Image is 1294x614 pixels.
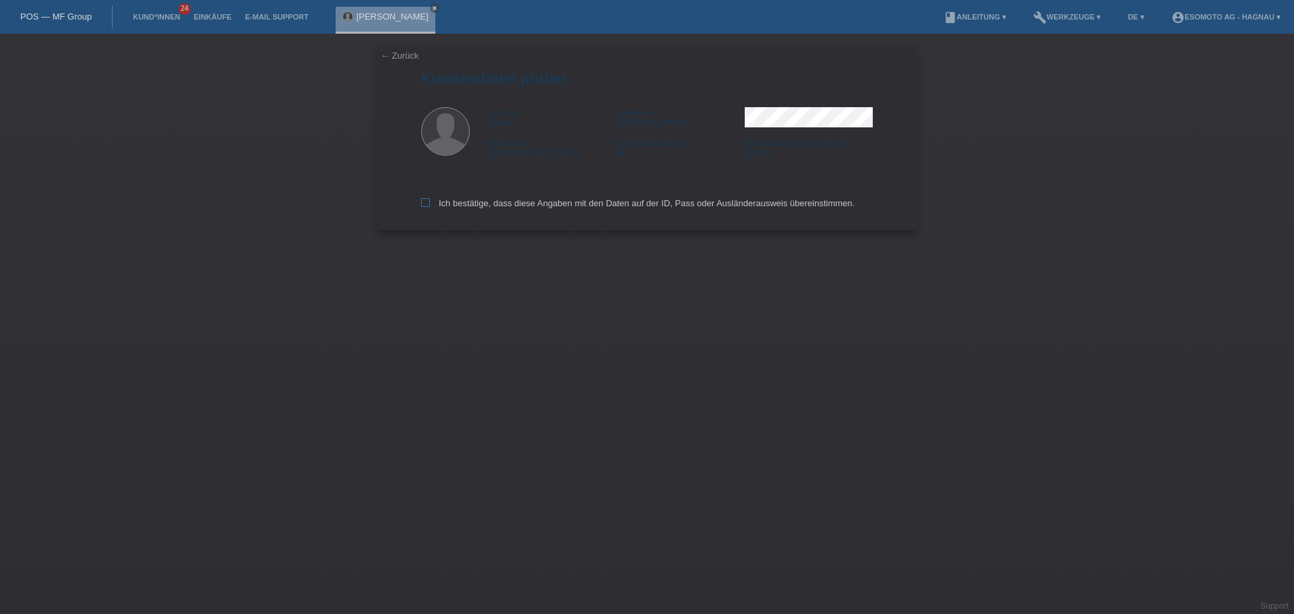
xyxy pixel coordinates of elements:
[20,11,92,22] a: POS — MF Group
[617,107,745,127] div: [PERSON_NAME]
[179,3,191,15] span: 24
[357,11,429,22] a: [PERSON_NAME]
[745,139,849,147] span: Einreisedatum gemäss Ausweis
[1165,13,1287,21] a: account_circleEsomoto AG - Hagnau ▾
[944,11,957,24] i: book
[489,139,526,147] span: Nationalität
[1260,601,1289,611] a: Support
[937,13,1013,21] a: bookAnleitung ▾
[431,5,438,11] i: close
[421,70,873,87] h1: Kundendaten prüfen
[617,109,652,117] span: Nachname
[489,137,617,158] div: [GEOGRAPHIC_DATA]
[421,198,855,208] label: Ich bestätige, dass diese Angaben mit den Daten auf der ID, Pass oder Ausländerausweis übereinsti...
[430,3,439,13] a: close
[617,137,745,158] div: BF
[126,13,187,21] a: Kund*innen
[617,139,690,147] span: Aufenthaltsbewilligung
[489,109,518,117] span: Vorname
[1026,13,1108,21] a: buildWerkzeuge ▾
[381,51,419,61] a: ← Zurück
[745,137,873,158] div: [DATE]
[239,13,315,21] a: E-Mail Support
[187,13,238,21] a: Einkäufe
[1171,11,1185,24] i: account_circle
[489,107,617,127] div: Harun
[1121,13,1150,21] a: DE ▾
[1033,11,1047,24] i: build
